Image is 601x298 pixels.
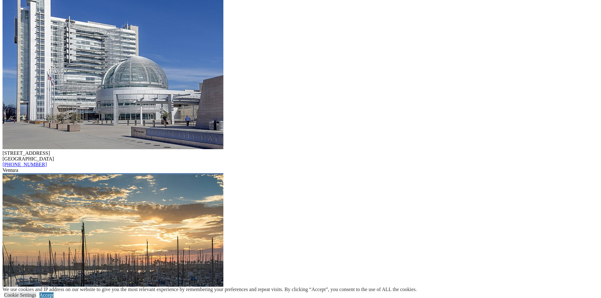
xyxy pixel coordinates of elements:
a: [PHONE_NUMBER] [3,162,47,167]
div: Ventura [3,167,598,173]
a: Accept [39,292,54,298]
a: Cookie Settings [4,292,36,298]
div: We use cookies and IP address on our website to give you the most relevant experience by remember... [3,287,417,292]
div: [STREET_ADDRESS] [GEOGRAPHIC_DATA] [3,150,598,162]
